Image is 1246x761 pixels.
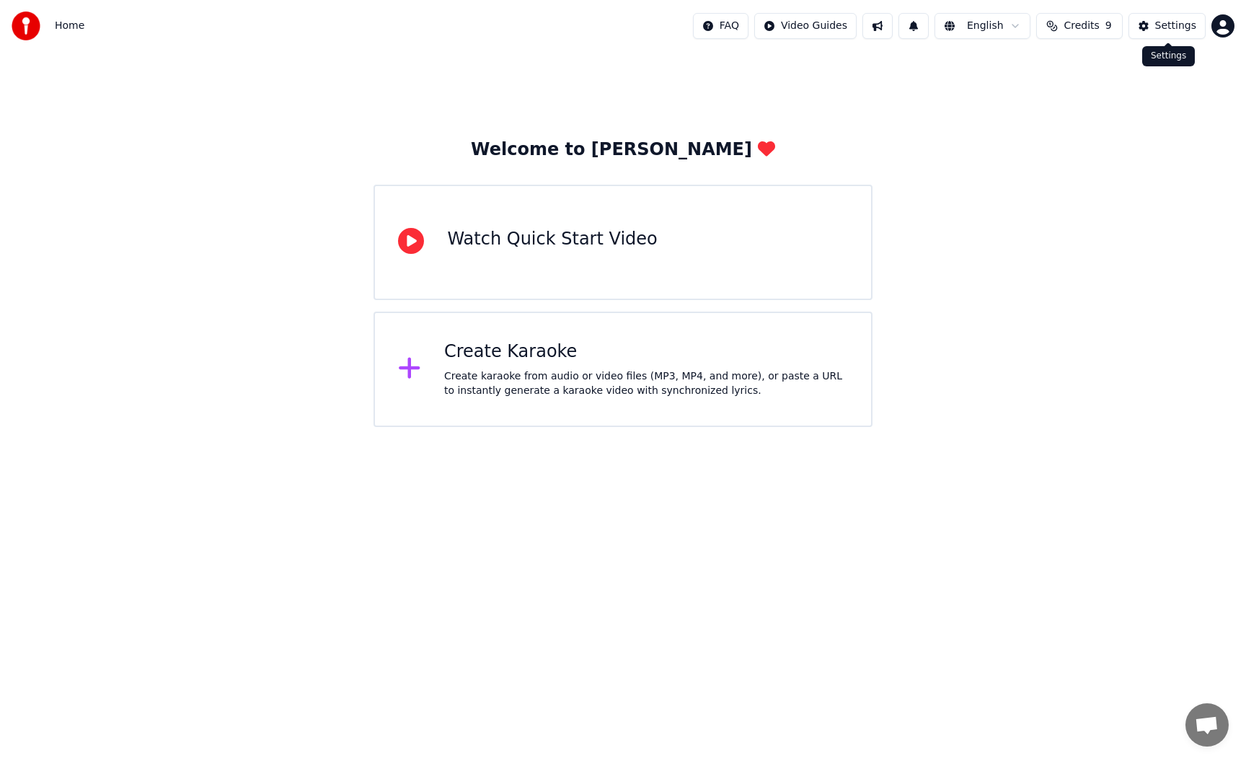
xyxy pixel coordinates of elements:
span: Home [55,19,84,33]
div: Create karaoke from audio or video files (MP3, MP4, and more), or paste a URL to instantly genera... [444,369,848,398]
span: Credits [1064,19,1099,33]
div: Welcome to [PERSON_NAME] [471,138,775,162]
div: Watch Quick Start Video [447,228,657,251]
button: Credits9 [1036,13,1123,39]
span: 9 [1105,19,1112,33]
button: FAQ [693,13,748,39]
a: チャットを開く [1185,703,1229,747]
div: Settings [1142,46,1195,66]
button: Settings [1128,13,1206,39]
img: youka [12,12,40,40]
div: Settings [1155,19,1196,33]
button: Video Guides [754,13,857,39]
div: Create Karaoke [444,340,848,364]
nav: breadcrumb [55,19,84,33]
